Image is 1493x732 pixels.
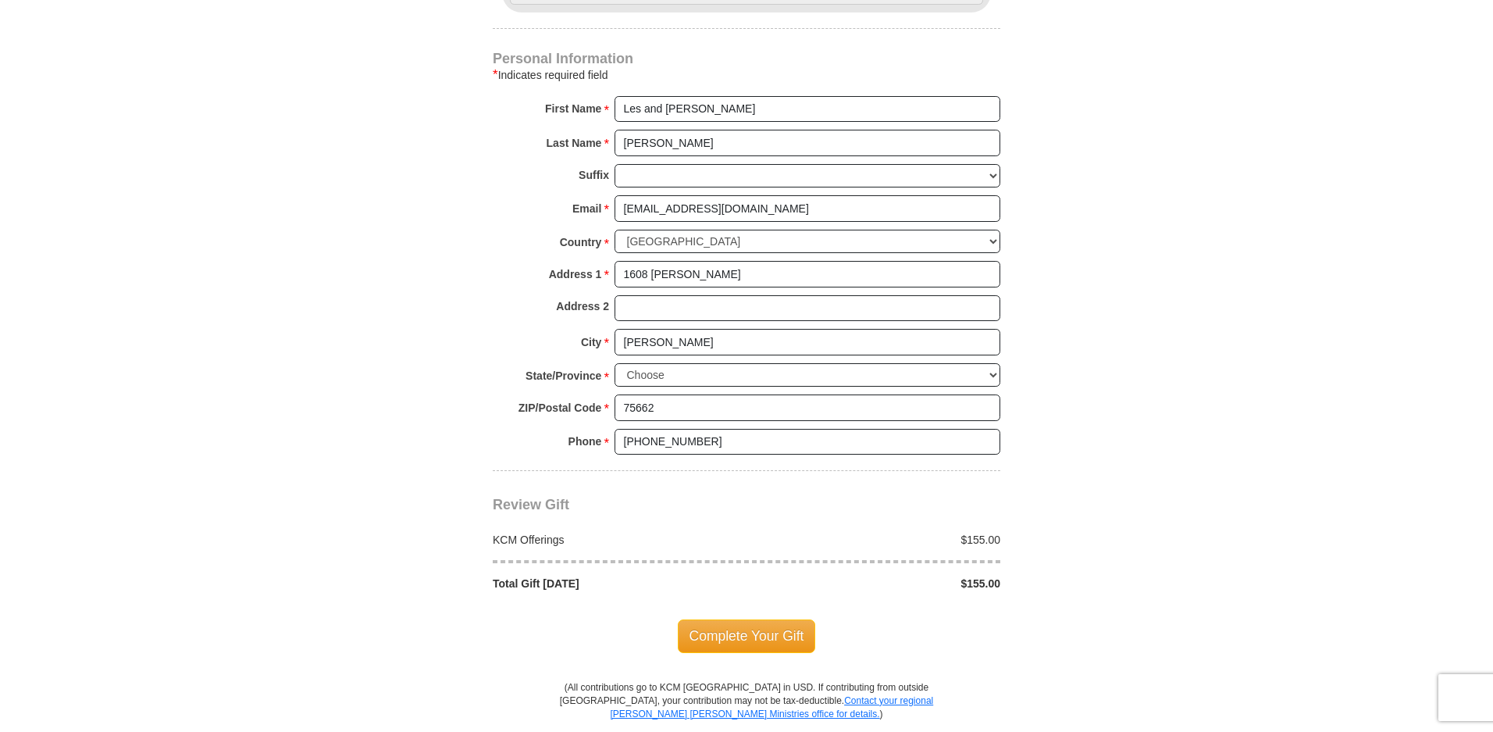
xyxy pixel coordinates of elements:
[556,295,609,317] strong: Address 2
[526,365,601,387] strong: State/Province
[493,66,1000,84] div: Indicates required field
[610,695,933,720] a: Contact your regional [PERSON_NAME] [PERSON_NAME] Ministries office for details.
[547,132,602,154] strong: Last Name
[581,331,601,353] strong: City
[518,397,602,419] strong: ZIP/Postal Code
[568,430,602,452] strong: Phone
[545,98,601,120] strong: First Name
[572,198,601,220] strong: Email
[746,532,1009,548] div: $155.00
[746,576,1009,591] div: $155.00
[493,497,569,512] span: Review Gift
[485,532,747,548] div: KCM Offerings
[560,231,602,253] strong: Country
[485,576,747,591] div: Total Gift [DATE]
[579,164,609,186] strong: Suffix
[493,52,1000,65] h4: Personal Information
[678,620,816,652] span: Complete Your Gift
[549,263,602,285] strong: Address 1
